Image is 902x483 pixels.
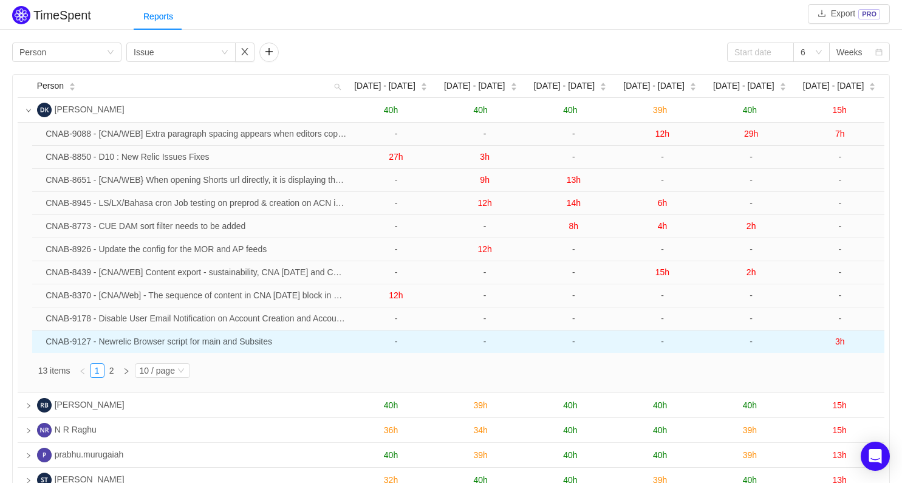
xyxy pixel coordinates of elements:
[835,129,845,139] span: 7h
[37,398,52,413] img: RB
[37,103,52,117] img: DK
[832,105,846,115] span: 15h
[744,129,758,139] span: 29h
[477,244,491,254] span: 12h
[480,175,490,185] span: 9h
[689,86,696,89] i: icon: caret-down
[12,6,30,24] img: Quantify logo
[534,80,595,92] span: [DATE] - [DATE]
[572,129,575,139] span: -
[420,86,427,89] i: icon: caret-down
[839,152,842,162] span: -
[655,129,669,139] span: 12h
[41,284,352,307] td: CNAB-8370 - [CNA/Web] - The sequence of content in CNA TODAY block in homepage changes on refresh...
[689,81,696,85] i: icon: caret-up
[661,244,664,254] span: -
[395,313,398,323] span: -
[474,450,488,460] span: 39h
[572,313,575,323] span: -
[743,425,757,435] span: 39h
[727,43,794,62] input: Start date
[743,105,757,115] span: 40h
[653,105,667,115] span: 39h
[69,86,75,89] i: icon: caret-down
[779,86,786,89] i: icon: caret-down
[329,75,346,97] i: icon: search
[563,425,577,435] span: 40h
[600,86,607,89] i: icon: caret-down
[483,290,487,300] span: -
[395,244,398,254] span: -
[389,290,403,300] span: 12h
[41,307,352,331] td: CNAB-9178 - Disable User Email Notification on Account Creation and Account Activation
[875,49,883,57] i: icon: calendar
[483,221,487,231] span: -
[37,423,52,437] img: NR
[33,9,91,22] h2: TimeSpent
[90,363,104,378] li: 1
[510,81,517,85] i: icon: caret-up
[835,337,845,346] span: 3h
[832,425,846,435] span: 15h
[259,43,279,62] button: icon: plus
[37,448,52,462] img: P
[483,129,487,139] span: -
[41,123,352,146] td: CNAB-9088 - [CNA/WEB] Extra paragraph spacing appears when editors copy and paste content from wo...
[832,400,846,410] span: 15h
[713,80,774,92] span: [DATE] - [DATE]
[563,400,577,410] span: 40h
[38,363,70,378] li: 13 items
[483,337,487,346] span: -
[177,367,185,375] i: icon: down
[743,400,757,410] span: 40h
[839,198,842,208] span: -
[743,450,757,460] span: 39h
[869,81,876,85] i: icon: caret-up
[750,290,753,300] span: -
[750,244,753,254] span: -
[747,267,756,277] span: 2h
[69,81,75,85] i: icon: caret-up
[572,244,575,254] span: -
[395,221,398,231] span: -
[839,221,842,231] span: -
[832,450,846,460] span: 13h
[653,425,667,435] span: 40h
[41,215,352,238] td: CNAB-8773 - CUE DAM sort filter needs to be added
[79,368,86,375] i: icon: left
[572,290,575,300] span: -
[474,425,488,435] span: 34h
[105,364,118,377] a: 2
[235,43,255,62] button: icon: close
[655,267,669,277] span: 15h
[389,152,403,162] span: 27h
[91,364,104,377] a: 1
[354,80,415,92] span: [DATE] - [DATE]
[384,400,398,410] span: 40h
[474,400,488,410] span: 39h
[55,425,97,434] span: N R Raghu
[563,450,577,460] span: 40h
[861,442,890,471] div: Open Intercom Messenger
[41,261,352,284] td: CNAB-8439 - [CNA/WEB] Content export - sustainability, CNA TODAY and CNA, Lifestyle
[26,403,32,409] i: icon: right
[815,49,822,57] i: icon: down
[41,192,352,215] td: CNAB-8945 - LS/LX/Bahasa cron Job testing on preprod & creation on ACN in disabled mode
[41,169,352,192] td: CNAB-8651 - [CNA/WEB} When opening Shorts url directly, it is displaying the wrong video
[600,81,607,89] div: Sort
[658,221,668,231] span: 4h
[750,198,753,208] span: -
[395,267,398,277] span: -
[750,337,753,346] span: -
[600,81,607,85] i: icon: caret-up
[444,80,505,92] span: [DATE] - [DATE]
[661,152,664,162] span: -
[119,363,134,378] li: Next Page
[510,81,518,89] div: Sort
[689,81,697,89] div: Sort
[750,152,753,162] span: -
[221,49,228,57] i: icon: down
[779,81,786,85] i: icon: caret-up
[480,152,490,162] span: 3h
[75,363,90,378] li: Previous Page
